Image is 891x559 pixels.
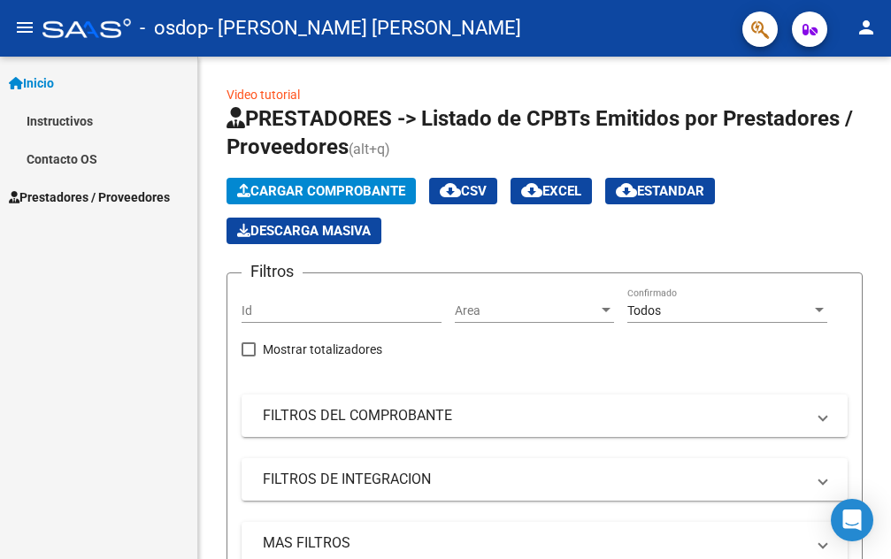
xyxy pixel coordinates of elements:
mat-icon: menu [14,17,35,38]
mat-icon: person [856,17,877,38]
mat-icon: cloud_download [521,180,542,201]
app-download-masive: Descarga masiva de comprobantes (adjuntos) [227,218,381,244]
button: Cargar Comprobante [227,178,416,204]
span: CSV [440,183,487,199]
mat-icon: cloud_download [440,180,461,201]
h3: Filtros [242,259,303,284]
div: Open Intercom Messenger [831,499,873,541]
span: Area [455,303,598,318]
button: CSV [429,178,497,204]
span: - [PERSON_NAME] [PERSON_NAME] [208,9,521,48]
button: Estandar [605,178,715,204]
span: - osdop [140,9,208,48]
span: Inicio [9,73,54,93]
a: Video tutorial [227,88,300,102]
mat-panel-title: FILTROS DE INTEGRACION [263,470,805,489]
button: Descarga Masiva [227,218,381,244]
span: Mostrar totalizadores [263,339,382,360]
span: Todos [627,303,661,318]
button: EXCEL [511,178,592,204]
span: Cargar Comprobante [237,183,405,199]
mat-expansion-panel-header: FILTROS DE INTEGRACION [242,458,848,501]
span: PRESTADORES -> Listado de CPBTs Emitidos por Prestadores / Proveedores [227,106,853,159]
span: EXCEL [521,183,581,199]
mat-panel-title: MAS FILTROS [263,533,805,553]
span: Prestadores / Proveedores [9,188,170,207]
mat-icon: cloud_download [616,180,637,201]
span: (alt+q) [349,141,390,157]
mat-expansion-panel-header: FILTROS DEL COMPROBANTE [242,394,848,437]
mat-panel-title: FILTROS DEL COMPROBANTE [263,406,805,425]
span: Estandar [616,183,704,199]
span: Descarga Masiva [237,223,371,239]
